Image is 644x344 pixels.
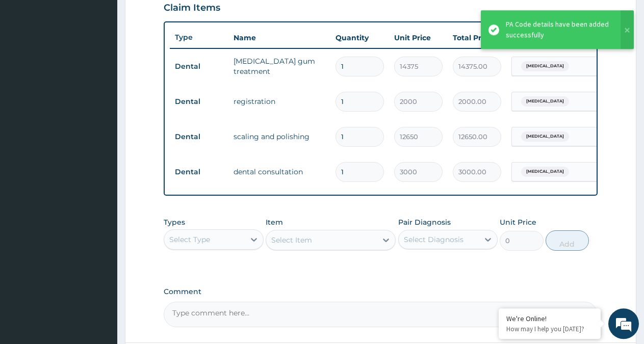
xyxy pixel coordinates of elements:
button: Add [546,230,589,251]
span: [MEDICAL_DATA] [521,167,569,177]
label: Item [266,217,283,227]
th: Unit Price [389,28,448,48]
td: registration [228,91,330,112]
label: Pair Diagnosis [398,217,451,227]
div: PA Code details have been added successfully [506,19,611,40]
img: d_794563401_company_1708531726252_794563401 [19,51,41,76]
span: We're online! [59,105,141,208]
td: Dental [170,57,228,76]
td: dental consultation [228,162,330,182]
label: Types [164,218,185,227]
td: scaling and polishing [228,126,330,147]
td: Dental [170,92,228,111]
th: Quantity [330,28,389,48]
td: Dental [170,127,228,146]
p: How may I help you today? [506,325,593,333]
th: Name [228,28,330,48]
span: [MEDICAL_DATA] [521,96,569,107]
label: Unit Price [500,217,536,227]
div: Select Type [169,234,210,245]
label: Comment [164,287,598,296]
th: Type [170,28,228,47]
th: Total Price [448,28,506,48]
h3: Claim Items [164,3,220,14]
div: We're Online! [506,314,593,323]
div: Select Diagnosis [404,234,463,245]
td: [MEDICAL_DATA] gum treatment [228,51,330,82]
span: [MEDICAL_DATA] [521,131,569,142]
span: [MEDICAL_DATA] [521,61,569,71]
td: Dental [170,163,228,181]
div: Minimize live chat window [167,5,192,30]
div: Chat with us now [53,57,171,70]
textarea: Type your message and hit 'Enter' [5,233,194,269]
